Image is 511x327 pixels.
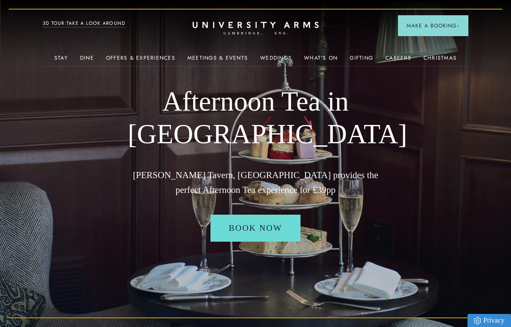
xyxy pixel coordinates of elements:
img: Privacy [474,317,481,324]
a: Stay [54,55,68,66]
a: 3D TOUR:TAKE A LOOK AROUND [43,20,126,27]
a: Book Now [210,215,301,241]
a: Gifting [350,55,373,66]
p: [PERSON_NAME] Tavern, [GEOGRAPHIC_DATA] provides the perfect Afternoon Tea experience for £39pp [128,168,384,197]
a: Home [193,22,319,35]
img: Arrow icon [457,24,460,27]
span: Make a Booking [407,22,460,30]
a: Weddings [260,55,292,66]
a: Privacy [468,314,511,327]
a: Christmas [424,55,457,66]
a: Careers [385,55,411,66]
h1: Afternoon Tea in [GEOGRAPHIC_DATA] [128,85,384,151]
a: What's On [304,55,337,66]
button: Make a BookingArrow icon [398,15,468,36]
a: Meetings & Events [187,55,248,66]
a: Dine [80,55,94,66]
a: Offers & Experiences [106,55,175,66]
